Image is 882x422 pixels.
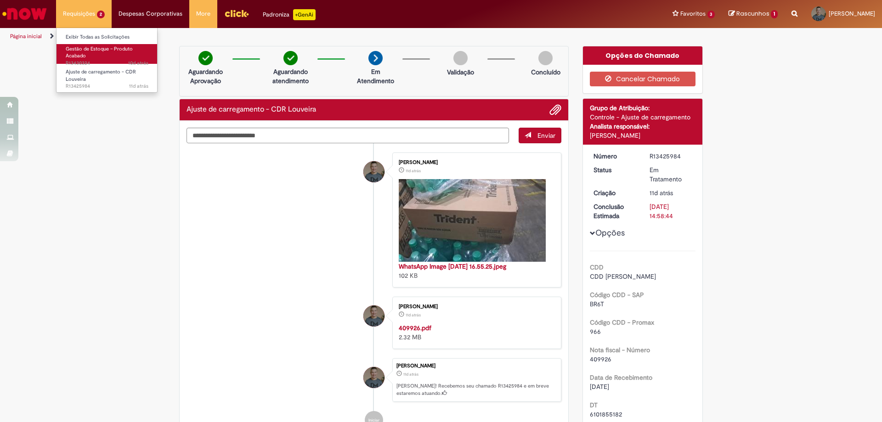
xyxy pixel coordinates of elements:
[406,312,421,318] span: 11d atrás
[590,346,650,354] b: Nota fiscal - Número
[590,131,696,140] div: [PERSON_NAME]
[829,10,875,17] span: [PERSON_NAME]
[129,83,148,90] time: 18/08/2025 16:58:42
[707,11,715,18] span: 3
[399,262,552,280] div: 102 KB
[590,355,611,363] span: 409926
[590,263,604,271] b: CDD
[590,291,644,299] b: Código CDD - SAP
[590,103,696,113] div: Grupo de Atribuição:
[590,410,622,418] span: 6101855182
[650,202,692,220] div: [DATE] 14:58:44
[590,113,696,122] div: Controle - Ajuste de carregamento
[396,363,556,369] div: [PERSON_NAME]
[224,6,249,20] img: click_logo_yellow_360x200.png
[363,305,384,326] div: Natanael Martineli Oliveira Assis
[590,72,696,86] button: Cancelar Chamado
[538,51,553,65] img: img-circle-grey.png
[363,161,384,182] div: Natanael Martineli Oliveira Assis
[399,304,552,309] div: [PERSON_NAME]
[66,68,136,83] span: Ajuste de carregamento - CDR Louveira
[447,68,474,77] p: Validação
[590,300,604,308] span: BR6T
[587,202,643,220] dt: Conclusão Estimada
[66,60,148,67] span: R13430324
[128,60,148,67] span: 10d atrás
[353,67,398,85] p: Em Atendimento
[650,165,692,184] div: Em Tratamento
[97,11,105,18] span: 2
[590,272,656,281] span: CDD [PERSON_NAME]
[519,128,561,143] button: Enviar
[399,262,506,270] a: WhatsApp Image [DATE] 16.55.25.jpeg
[537,131,555,140] span: Enviar
[7,28,581,45] ul: Trilhas de página
[736,9,769,18] span: Rascunhos
[406,312,421,318] time: 18/08/2025 16:53:27
[549,104,561,116] button: Adicionar anexos
[368,51,383,65] img: arrow-next.png
[729,10,778,18] a: Rascunhos
[590,383,609,391] span: [DATE]
[650,152,692,161] div: R13425984
[187,106,316,114] h2: Ajuste de carregamento - CDR Louveira Histórico de tíquete
[187,128,509,143] textarea: Digite sua mensagem aqui...
[183,67,228,85] p: Aguardando Aprovação
[63,9,95,18] span: Requisições
[399,323,552,342] div: 2.32 MB
[650,188,692,197] div: 18/08/2025 16:58:41
[650,189,673,197] span: 11d atrás
[406,168,421,174] span: 11d atrás
[587,165,643,174] dt: Status
[56,28,158,93] ul: Requisições
[587,188,643,197] dt: Criação
[198,51,213,65] img: check-circle-green.png
[363,367,384,388] div: Natanael Martineli Oliveira Assis
[453,51,468,65] img: img-circle-grey.png
[583,46,703,65] div: Opções do Chamado
[587,152,643,161] dt: Número
[590,373,652,382] b: Data de Recebimento
[196,9,210,18] span: More
[406,168,421,174] time: 18/08/2025 16:55:40
[590,327,601,336] span: 966
[396,383,556,397] p: [PERSON_NAME]! Recebemos seu chamado R13425984 e em breve estaremos atuando.
[650,189,673,197] time: 18/08/2025 16:58:41
[403,371,418,377] time: 18/08/2025 16:58:41
[399,160,552,165] div: [PERSON_NAME]
[57,44,158,64] a: Aberto R13430324 : Gestão de Estoque – Produto Acabado
[283,51,298,65] img: check-circle-green.png
[66,45,133,60] span: Gestão de Estoque – Produto Acabado
[590,122,696,131] div: Analista responsável:
[268,67,313,85] p: Aguardando atendimento
[1,5,48,23] img: ServiceNow
[399,324,431,332] a: 409926.pdf
[187,358,561,402] li: Natanael Martineli Oliveira Assis
[119,9,182,18] span: Despesas Corporativas
[590,401,598,409] b: DT
[57,67,158,87] a: Aberto R13425984 : Ajuste de carregamento - CDR Louveira
[771,10,778,18] span: 1
[293,9,316,20] p: +GenAi
[66,83,148,90] span: R13425984
[680,9,706,18] span: Favoritos
[129,83,148,90] span: 11d atrás
[263,9,316,20] div: Padroniza
[128,60,148,67] time: 19/08/2025 18:10:05
[531,68,560,77] p: Concluído
[403,371,418,377] span: 11d atrás
[57,32,158,42] a: Exibir Todas as Solicitações
[590,318,654,326] b: Código CDD - Promax
[10,33,42,40] a: Página inicial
